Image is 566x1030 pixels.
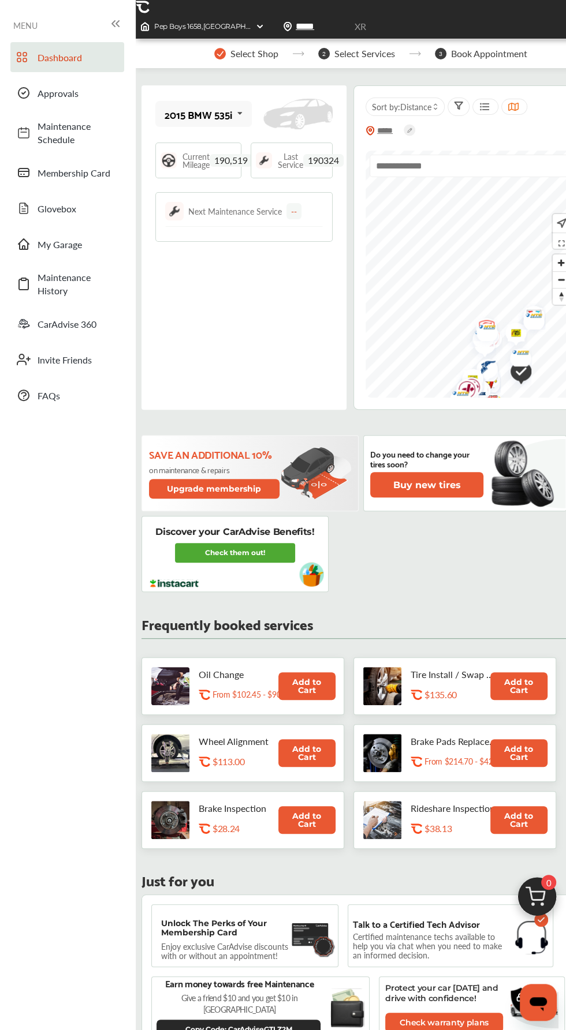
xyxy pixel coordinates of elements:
span: Membership Card [38,166,118,179]
div: Map marker [473,388,502,425]
span: CarAdvise 360 [38,317,118,331]
p: Wheel Alignment [199,736,285,747]
button: Add to Cart [490,672,548,700]
img: logo-mavis.png [441,383,472,407]
span: Maintenance History [38,271,118,297]
img: logo-valvoline.png [515,300,545,336]
a: FAQs [10,380,124,410]
p: Discover your CarAdvise Benefits! [155,526,314,538]
img: border-line.da1032d4.svg [165,226,323,227]
a: Invite Friends [10,344,124,374]
img: check-icon.521c8815.svg [502,355,531,391]
p: Rideshare Inspection [411,803,497,814]
img: badge.f18848ea.svg [312,935,336,957]
span: MENU [13,21,38,30]
div: Map marker [515,300,543,336]
span: Invite Friends [38,353,118,366]
div: Map marker [468,353,497,387]
div: Map marker [468,317,497,341]
img: maintenance-card.27cfeff5.svg [292,919,329,950]
p: Talk to a Certified Tech Advisor [353,919,480,929]
img: header-home-logo.8d720a4f.svg [140,22,150,31]
p: From $102.45 - $90.51 [213,689,291,700]
a: Buy new tires [370,472,486,497]
img: steering_logo [161,152,177,168]
span: Sort by : [372,101,431,113]
span: Last Service [278,152,303,168]
span: My Garage [38,238,118,251]
img: location_vector.a44bc228.svg [283,22,292,31]
div: Map marker [467,312,496,349]
img: brake-pads-replacement-thumb.jpg [363,734,401,772]
p: Brake Inspection [199,803,285,814]
div: -- [286,203,301,219]
img: logo-mavis.png [464,323,494,347]
span: 2 [318,48,330,59]
p: From $214.70 - $429.40 [425,756,508,767]
div: Map marker [471,387,500,416]
img: maintenance_logo [165,202,184,220]
div: Map marker [464,396,493,432]
img: warranty.a715e77d.svg [510,987,531,1013]
span: Approvals [38,87,118,100]
p: Protect your car [DATE] and drive with confidence! [385,983,512,1003]
div: $135.60 [425,689,532,700]
div: Map marker [441,383,470,407]
span: Book Appointment [451,48,527,59]
img: new-tire.a0c7fe23.svg [490,436,560,511]
img: stepper-arrow.e24c07c6.svg [409,51,421,56]
img: instacart-vehicle.0979a191.svg [299,562,324,587]
img: logo-mavis.png [515,305,545,329]
p: Do you need to change your tires soon? [370,449,483,469]
img: tire-install-swap-tires-thumb.jpg [363,667,401,705]
img: rideshare-visual-inspection-thumb.jpg [363,801,401,839]
div: Map marker [497,317,526,353]
a: Dashboard [10,42,124,72]
a: Glovebox [10,193,124,223]
div: $28.24 [213,823,320,834]
div: Map marker [502,355,531,391]
a: My Garage [10,229,124,259]
img: location_vector_orange.38f05af8.svg [366,126,375,136]
img: logo-mavis.png [468,317,498,341]
p: Save an additional 10% [149,448,281,460]
p: Certified maintenance techs available to help you via chat when you need to make an informed deci... [353,934,511,958]
span: Select Shop [230,48,278,59]
div: $38.13 [425,823,532,834]
div: Map marker [472,323,501,359]
div: Map marker [464,323,493,347]
button: Buy new tires [370,472,483,497]
p: on maintenance & repairs [149,465,281,474]
img: logo-mavis.png [501,342,532,366]
span: 0 [541,875,556,890]
span: Maintenance Schedule [38,119,118,146]
img: stepper-checkmark.b5569197.svg [214,48,226,59]
img: lock-icon.a4a4a2b2.svg [516,992,525,1002]
p: Tire Install / Swap Tires [411,669,497,680]
iframe: Button to launch messaging window [520,984,557,1021]
button: Add to Cart [278,806,336,834]
div: Map marker [501,342,530,366]
div: $113.00 [213,756,320,767]
div: Map marker [453,363,482,399]
div: Next Maintenance Service [188,205,282,217]
p: Just for you [141,874,214,885]
div: Map marker [452,371,481,407]
span: Current Mileage [183,152,210,168]
img: logo-firestone.png [467,312,498,349]
button: Add to Cart [278,672,336,700]
div: Map marker [470,320,498,344]
button: Add to Cart [278,739,336,767]
img: wheel-alignment-thumb.jpg [151,734,189,772]
button: Add to Cart [490,806,548,834]
p: Frequently booked services [141,618,313,629]
button: Add to Cart [490,739,548,767]
p: Earn money towards free Maintenance [165,977,314,990]
span: Glovebox [38,202,118,215]
span: 3 [435,48,446,59]
a: Maintenance History [10,265,124,303]
div: Map marker [515,305,543,329]
a: CarAdvise 360 [10,309,124,339]
img: update-membership.81812027.svg [281,447,351,500]
img: placeholder_car.fcab19be.svg [263,99,333,130]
